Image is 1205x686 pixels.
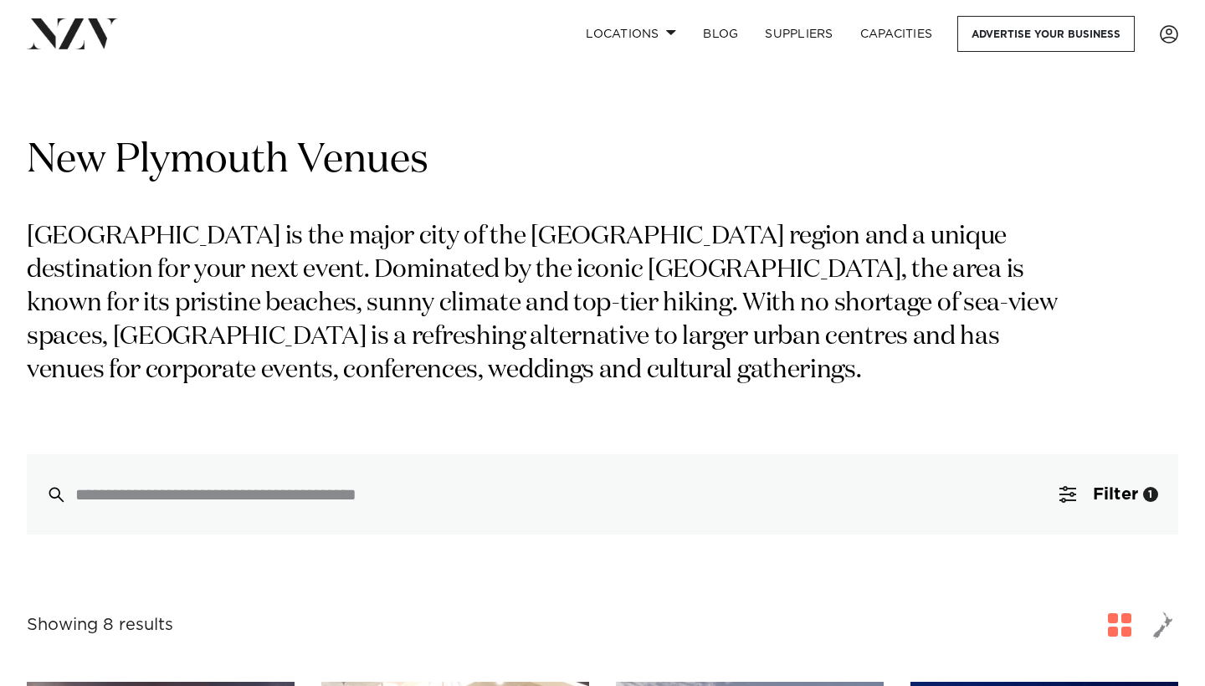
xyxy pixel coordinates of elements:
[1143,487,1158,502] div: 1
[1039,454,1178,535] button: Filter1
[847,16,946,52] a: Capacities
[957,16,1135,52] a: Advertise your business
[1093,486,1138,503] span: Filter
[27,221,1061,387] p: [GEOGRAPHIC_DATA] is the major city of the [GEOGRAPHIC_DATA] region and a unique destination for ...
[27,135,1178,187] h1: New Plymouth Venues
[572,16,690,52] a: Locations
[690,16,751,52] a: BLOG
[27,612,173,638] div: Showing 8 results
[751,16,846,52] a: SUPPLIERS
[27,18,118,49] img: nzv-logo.png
